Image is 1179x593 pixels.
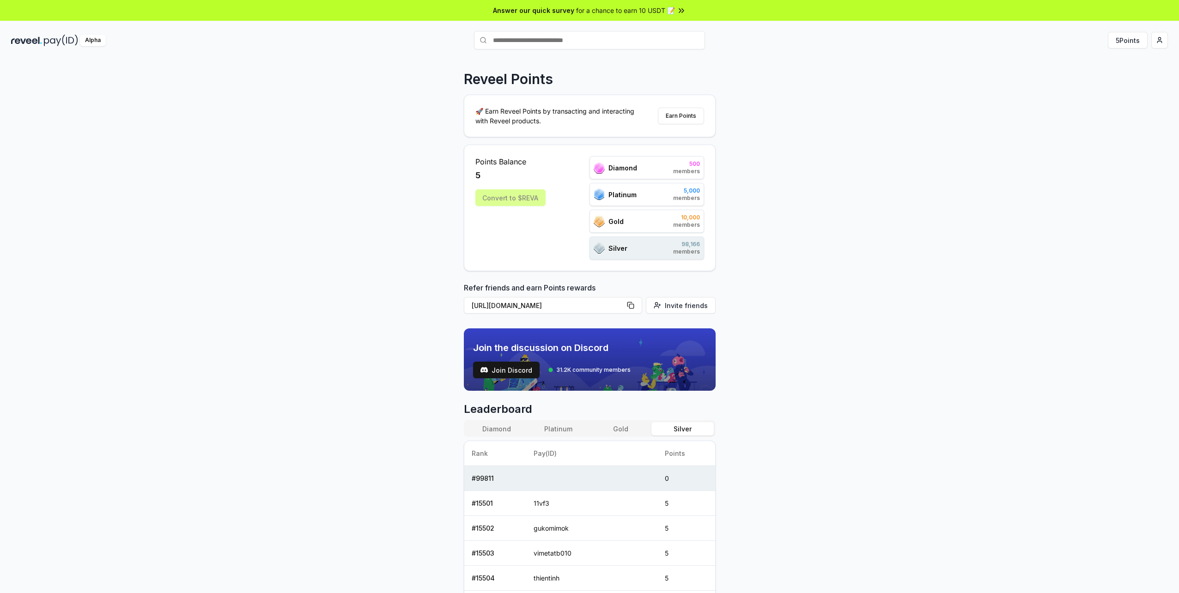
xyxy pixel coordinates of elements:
[608,243,627,253] span: Silver
[657,516,715,541] td: 5
[492,365,532,375] span: Join Discord
[466,422,528,436] button: Diamond
[473,362,540,378] button: Join Discord
[657,466,715,491] td: 0
[464,71,553,87] p: Reveel Points
[80,35,106,46] div: Alpha
[673,168,700,175] span: members
[464,541,526,566] td: # 15503
[464,566,526,591] td: # 15504
[464,491,526,516] td: # 15501
[493,6,574,15] span: Answer our quick survey
[657,541,715,566] td: 5
[665,301,708,310] span: Invite friends
[673,241,700,248] span: 98,166
[594,242,605,254] img: ranks_icon
[657,441,715,466] th: Points
[594,188,605,200] img: ranks_icon
[464,282,716,317] div: Refer friends and earn Points rewards
[464,297,642,314] button: [URL][DOMAIN_NAME]
[526,441,658,466] th: Pay(ID)
[464,402,716,417] span: Leaderboard
[473,341,631,354] span: Join the discussion on Discord
[673,248,700,255] span: members
[11,35,42,46] img: reveel_dark
[475,156,546,167] span: Points Balance
[651,422,713,436] button: Silver
[646,297,716,314] button: Invite friends
[528,422,589,436] button: Platinum
[589,422,651,436] button: Gold
[526,491,658,516] td: 11vf3
[657,491,715,516] td: 5
[464,441,526,466] th: Rank
[475,106,642,126] p: 🚀 Earn Reveel Points by transacting and interacting with Reveel products.
[1108,32,1148,48] button: 5Points
[526,566,658,591] td: thientinh
[673,214,700,221] span: 10,000
[44,35,78,46] img: pay_id
[556,366,631,374] span: 31.2K community members
[480,366,488,374] img: test
[608,190,637,200] span: Platinum
[673,194,700,202] span: members
[526,541,658,566] td: vimetatb010
[473,362,540,378] a: testJoin Discord
[594,162,605,174] img: ranks_icon
[526,516,658,541] td: gukomimok
[673,221,700,229] span: members
[464,328,716,391] img: discord_banner
[673,187,700,194] span: 5,000
[673,160,700,168] span: 500
[608,163,637,173] span: Diamond
[576,6,675,15] span: for a chance to earn 10 USDT 📝
[658,108,704,124] button: Earn Points
[657,566,715,591] td: 5
[464,516,526,541] td: # 15502
[594,216,605,227] img: ranks_icon
[475,169,480,182] span: 5
[464,466,526,491] td: # 99811
[608,217,624,226] span: Gold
